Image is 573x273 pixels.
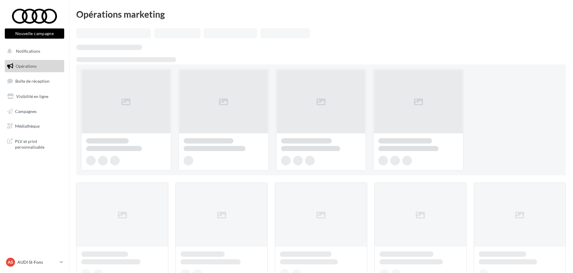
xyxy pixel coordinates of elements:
[4,135,65,153] a: PLV et print personnalisable
[16,64,37,69] span: Opérations
[16,49,40,54] span: Notifications
[15,123,40,129] span: Médiathèque
[16,94,48,99] span: Visibilité en ligne
[8,259,13,265] span: AS
[5,28,64,39] button: Nouvelle campagne
[4,60,65,73] a: Opérations
[76,10,566,19] div: Opérations marketing
[15,108,37,114] span: Campagnes
[4,75,65,88] a: Boîte de réception
[4,105,65,118] a: Campagnes
[17,259,57,265] p: AUDI St-Fons
[4,45,63,58] button: Notifications
[4,90,65,103] a: Visibilité en ligne
[4,120,65,132] a: Médiathèque
[5,257,64,268] a: AS AUDI St-Fons
[15,137,62,150] span: PLV et print personnalisable
[15,79,49,84] span: Boîte de réception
